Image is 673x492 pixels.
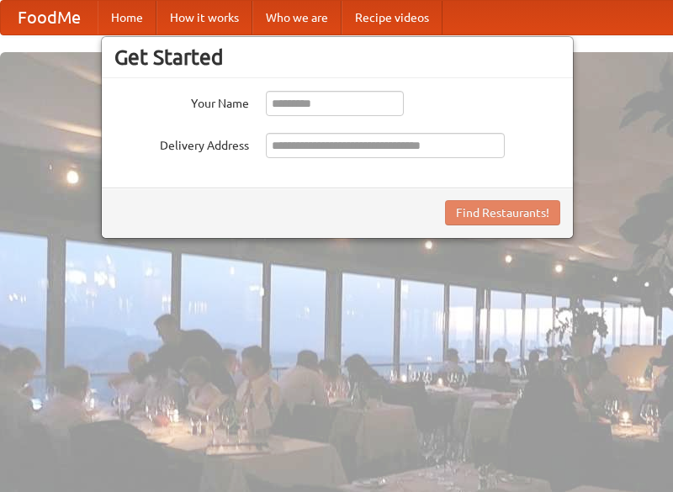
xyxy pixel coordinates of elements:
a: FoodMe [1,1,98,34]
a: Home [98,1,156,34]
button: Find Restaurants! [445,200,560,225]
a: Recipe videos [342,1,442,34]
a: How it works [156,1,252,34]
h3: Get Started [114,45,560,70]
label: Your Name [114,91,249,112]
a: Who we are [252,1,342,34]
label: Delivery Address [114,133,249,154]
